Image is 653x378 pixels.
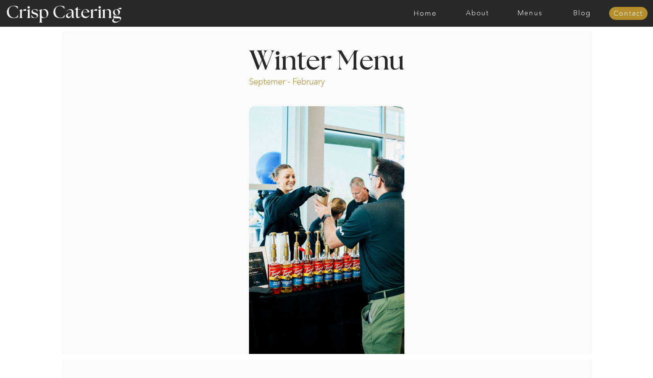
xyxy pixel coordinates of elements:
h1: Winter Menu [220,48,433,71]
a: Blog [556,10,608,17]
a: Contact [609,10,648,18]
a: About [451,10,504,17]
a: Home [399,10,451,17]
p: Septemer - February [249,76,354,85]
a: Menus [504,10,556,17]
